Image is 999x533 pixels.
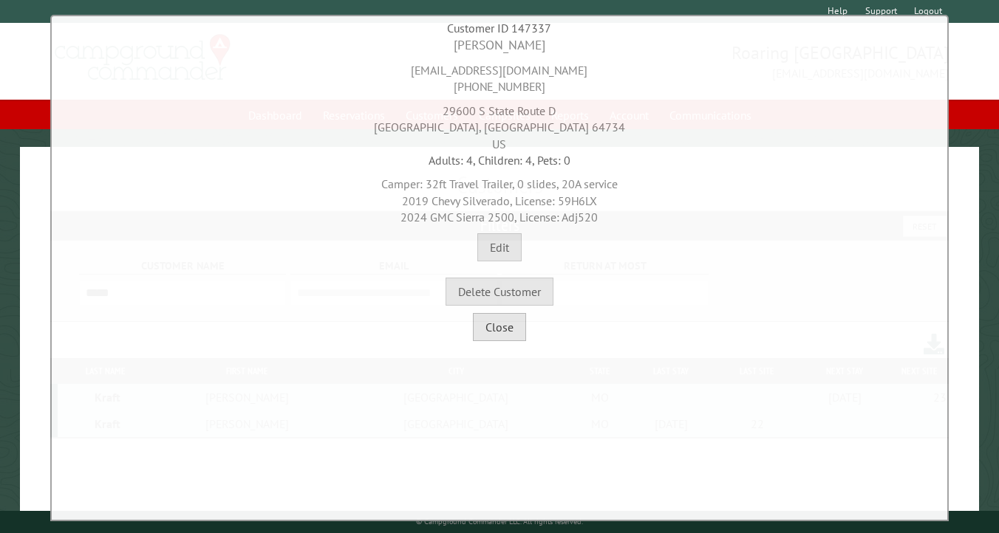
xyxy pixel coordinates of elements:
small: © Campground Commander LLC. All rights reserved. [416,517,583,526]
div: Adults: 4, Children: 4, Pets: 0 [55,152,944,168]
button: Edit [477,233,522,261]
div: 29600 S State Route D [GEOGRAPHIC_DATA], [GEOGRAPHIC_DATA] 64734 US [55,95,944,152]
span: 2024 GMC Sierra 2500, License: Adj520 [400,210,598,224]
div: [EMAIL_ADDRESS][DOMAIN_NAME] [PHONE_NUMBER] [55,55,944,95]
div: [PERSON_NAME] [55,36,944,55]
span: 2019 Chevy Silverado, License: 59H6LX [402,193,597,208]
div: Camper: 32ft Travel Trailer, 0 slides, 20A service [55,168,944,225]
div: Customer ID 147337 [55,20,944,36]
button: Close [473,313,526,341]
button: Delete Customer [446,278,553,306]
